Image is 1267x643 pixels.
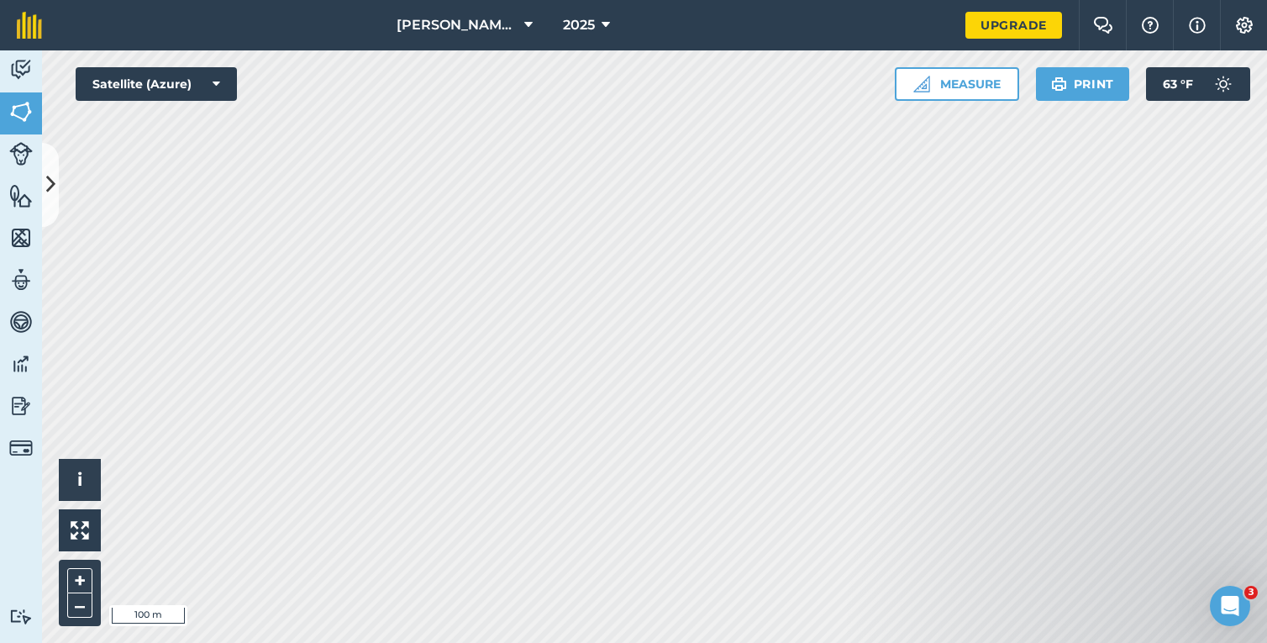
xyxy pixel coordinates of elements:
img: fieldmargin Logo [17,12,42,39]
button: i [59,459,101,501]
span: i [77,469,82,490]
img: svg+xml;base64,PD94bWwgdmVyc2lvbj0iMS4wIiBlbmNvZGluZz0idXRmLTgiPz4KPCEtLSBHZW5lcmF0b3I6IEFkb2JlIE... [9,393,33,419]
button: Measure [895,67,1019,101]
img: Four arrows, one pointing top left, one top right, one bottom right and the last bottom left [71,521,89,540]
img: A cog icon [1234,17,1254,34]
img: svg+xml;base64,PD94bWwgdmVyc2lvbj0iMS4wIiBlbmNvZGluZz0idXRmLTgiPz4KPCEtLSBHZW5lcmF0b3I6IEFkb2JlIE... [9,57,33,82]
button: – [67,593,92,618]
img: svg+xml;base64,PD94bWwgdmVyc2lvbj0iMS4wIiBlbmNvZGluZz0idXRmLTgiPz4KPCEtLSBHZW5lcmF0b3I6IEFkb2JlIE... [9,142,33,166]
img: svg+xml;base64,PHN2ZyB4bWxucz0iaHR0cDovL3d3dy53My5vcmcvMjAwMC9zdmciIHdpZHRoPSI1NiIgaGVpZ2h0PSI2MC... [9,183,33,208]
span: 3 [1244,586,1258,599]
button: 63 °F [1146,67,1250,101]
img: svg+xml;base64,PD94bWwgdmVyc2lvbj0iMS4wIiBlbmNvZGluZz0idXRmLTgiPz4KPCEtLSBHZW5lcmF0b3I6IEFkb2JlIE... [9,267,33,293]
a: Upgrade [965,12,1062,39]
img: svg+xml;base64,PHN2ZyB4bWxucz0iaHR0cDovL3d3dy53My5vcmcvMjAwMC9zdmciIHdpZHRoPSIxNyIgaGVpZ2h0PSIxNy... [1189,15,1206,35]
button: Satellite (Azure) [76,67,237,101]
img: svg+xml;base64,PD94bWwgdmVyc2lvbj0iMS4wIiBlbmNvZGluZz0idXRmLTgiPz4KPCEtLSBHZW5lcmF0b3I6IEFkb2JlIE... [9,609,33,625]
img: svg+xml;base64,PHN2ZyB4bWxucz0iaHR0cDovL3d3dy53My5vcmcvMjAwMC9zdmciIHdpZHRoPSI1NiIgaGVpZ2h0PSI2MC... [9,225,33,250]
img: svg+xml;base64,PHN2ZyB4bWxucz0iaHR0cDovL3d3dy53My5vcmcvMjAwMC9zdmciIHdpZHRoPSIxOSIgaGVpZ2h0PSIyNC... [1051,74,1067,94]
img: svg+xml;base64,PHN2ZyB4bWxucz0iaHR0cDovL3d3dy53My5vcmcvMjAwMC9zdmciIHdpZHRoPSI1NiIgaGVpZ2h0PSI2MC... [9,99,33,124]
img: svg+xml;base64,PD94bWwgdmVyc2lvbj0iMS4wIiBlbmNvZGluZz0idXRmLTgiPz4KPCEtLSBHZW5lcmF0b3I6IEFkb2JlIE... [9,309,33,335]
img: A question mark icon [1140,17,1160,34]
img: svg+xml;base64,PD94bWwgdmVyc2lvbj0iMS4wIiBlbmNvZGluZz0idXRmLTgiPz4KPCEtLSBHZW5lcmF0b3I6IEFkb2JlIE... [1207,67,1240,101]
img: svg+xml;base64,PD94bWwgdmVyc2lvbj0iMS4wIiBlbmNvZGluZz0idXRmLTgiPz4KPCEtLSBHZW5lcmF0b3I6IEFkb2JlIE... [9,436,33,460]
img: Ruler icon [913,76,930,92]
img: Two speech bubbles overlapping with the left bubble in the forefront [1093,17,1113,34]
button: Print [1036,67,1130,101]
button: + [67,568,92,593]
span: 2025 [563,15,595,35]
iframe: Intercom live chat [1210,586,1250,626]
span: 63 ° F [1163,67,1193,101]
img: svg+xml;base64,PD94bWwgdmVyc2lvbj0iMS4wIiBlbmNvZGluZz0idXRmLTgiPz4KPCEtLSBHZW5lcmF0b3I6IEFkb2JlIE... [9,351,33,377]
span: [PERSON_NAME]’s [PERSON_NAME] Farm [397,15,518,35]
